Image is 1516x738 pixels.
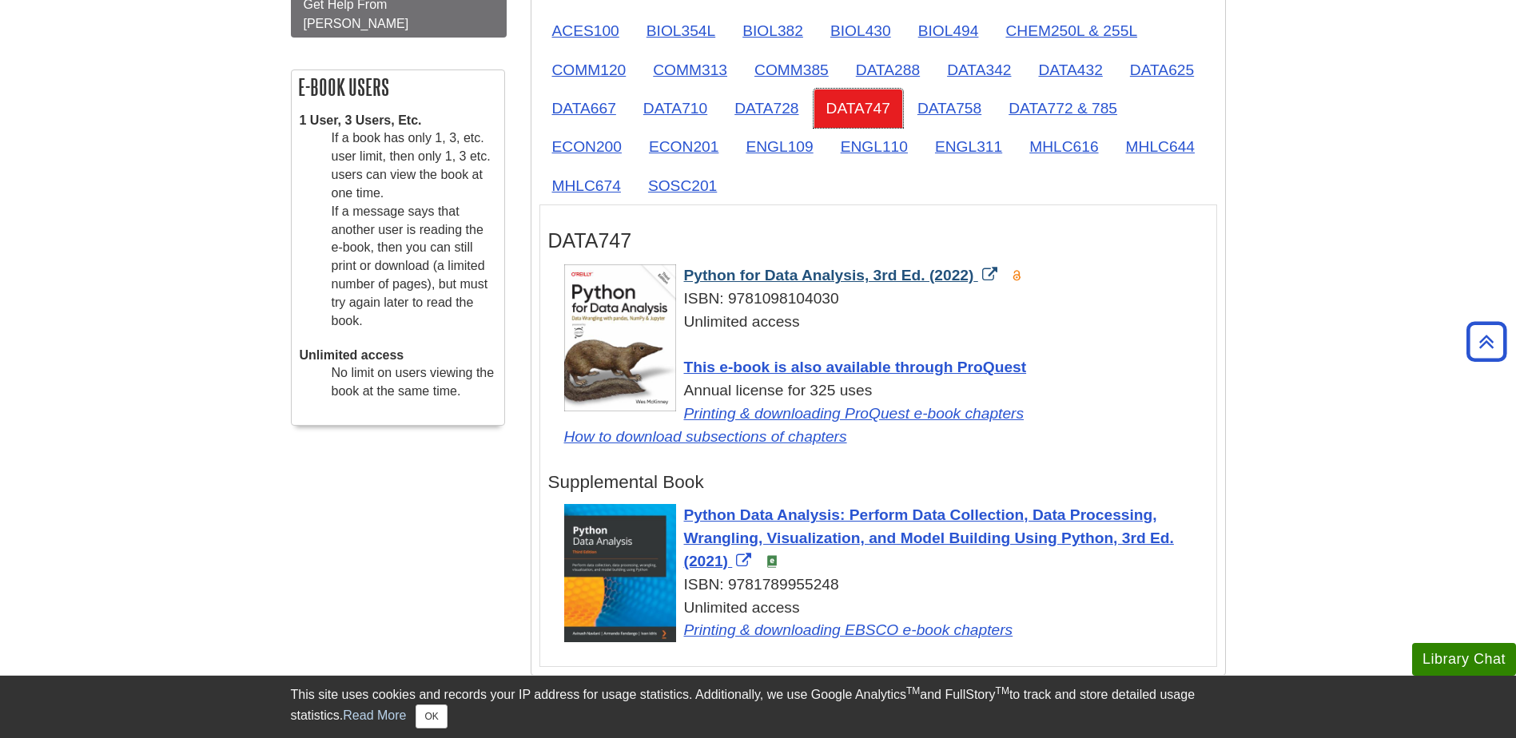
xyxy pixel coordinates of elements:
div: Unlimited access Annual license for 325 uses [564,311,1208,449]
dt: Unlimited access [300,347,496,365]
a: MHLC616 [1017,127,1111,166]
a: ACES100 [539,11,632,50]
div: ISBN: 9781789955248 [564,573,1208,597]
img: Open Access [1011,269,1023,282]
a: DATA625 [1117,50,1207,89]
a: Back to Top [1461,331,1512,352]
a: DATA288 [843,50,933,89]
a: CHEM250L & 255L [993,11,1150,50]
a: BIOL382 [730,11,816,50]
a: BIOL354L [634,11,728,50]
a: Link opens in new window [684,506,1174,569]
a: DATA710 [631,89,720,128]
a: Link opens in new window [564,428,847,445]
a: DATA432 [1025,50,1115,89]
dd: If a book has only 1, 3, etc. user limit, then only 1, 3 etc. users can view the book at one time... [332,129,496,330]
sup: TM [906,685,920,696]
a: Link opens in new window [684,267,1001,284]
img: Cover Art [564,504,676,642]
a: COMM120 [539,50,639,89]
a: Link opens in new window [684,621,1013,638]
a: DATA758 [905,89,994,128]
a: ENGL311 [922,127,1015,166]
h3: DATA747 [548,229,1208,252]
span: Python Data Analysis: Perform Data Collection, Data Processing, Wrangling, Visualization, and Mod... [684,506,1174,569]
a: Link opens in new window [684,405,1025,422]
div: ISBN: 9781098104030 [564,288,1208,311]
h2: E-book Users [292,70,504,104]
a: DATA747 [814,89,903,128]
div: This site uses cookies and records your IP address for usage statistics. Additionally, we use Goo... [291,685,1226,728]
a: ENGL110 [828,127,921,166]
a: BIOL494 [905,11,992,50]
button: Close [416,704,447,728]
a: ECON201 [636,127,731,166]
a: ECON200 [539,127,635,166]
a: ENGL109 [733,127,826,166]
a: COMM313 [640,50,740,89]
div: Unlimited access [564,597,1208,643]
a: Read More [343,708,406,722]
a: BIOL430 [818,11,904,50]
dt: 1 User, 3 Users, Etc. [300,112,496,130]
a: DATA667 [539,89,629,128]
a: SOSC201 [635,166,730,205]
sup: TM [996,685,1009,696]
button: Library Chat [1412,643,1516,676]
dd: No limit on users viewing the book at the same time. [332,364,496,401]
h4: Supplemental Book [548,473,1208,493]
a: DATA342 [934,50,1024,89]
a: MHLC644 [1113,127,1208,166]
img: Cover Art [564,264,676,411]
img: e-Book [766,555,778,568]
span: Python for Data Analysis, 3rd Ed. (2022) [684,267,974,284]
a: COMM385 [742,50,842,89]
a: This e-book is also available through ProQuest [684,359,1027,375]
a: DATA772 & 785 [996,89,1130,128]
a: MHLC674 [539,166,634,205]
a: DATA728 [722,89,811,128]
